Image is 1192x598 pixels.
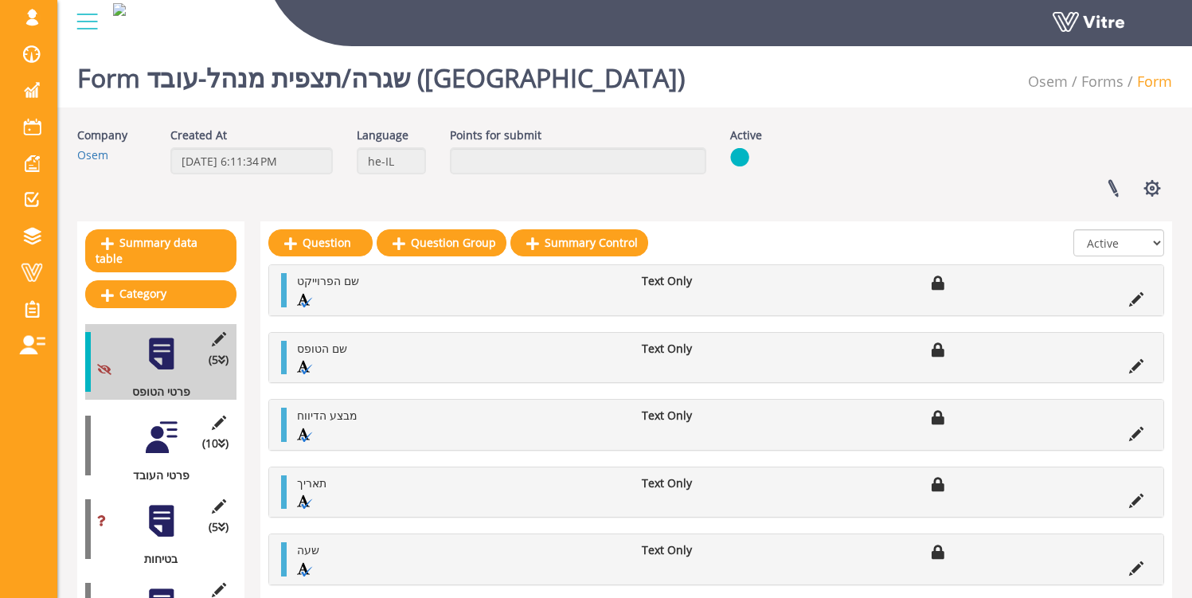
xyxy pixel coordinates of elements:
[85,229,236,272] a: Summary data table
[634,273,763,289] li: Text Only
[730,127,762,143] label: Active
[1124,72,1172,92] li: Form
[450,127,541,143] label: Points for submit
[357,127,408,143] label: Language
[297,475,326,491] span: תאריך
[113,3,126,16] img: 6a1c1025-01a5-4064-bb0d-63c8ef2f26d0.png
[77,127,127,143] label: Company
[1028,72,1068,91] a: Osem
[170,127,227,143] label: Created At
[510,229,648,256] a: Summary Control
[297,542,319,557] span: שעה
[85,280,236,307] a: Category
[202,436,229,451] span: (10 )
[377,229,506,256] a: Question Group
[209,352,229,368] span: (5 )
[85,551,225,567] div: בטיחות
[730,147,749,167] img: yes
[268,229,373,256] a: Question
[297,408,358,423] span: מבצע הדיווח
[77,40,685,107] h1: Form שגרה/תצפית מנהל-עובד ([GEOGRAPHIC_DATA])
[209,519,229,535] span: (5 )
[77,147,108,162] a: Osem
[297,341,347,356] span: שם הטופס
[297,273,359,288] span: שם הפרוייקט
[634,542,763,558] li: Text Only
[85,384,225,400] div: פרטי הטופס
[634,341,763,357] li: Text Only
[1081,72,1124,91] a: Forms
[85,467,225,483] div: פרטי העובד
[634,408,763,424] li: Text Only
[634,475,763,491] li: Text Only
